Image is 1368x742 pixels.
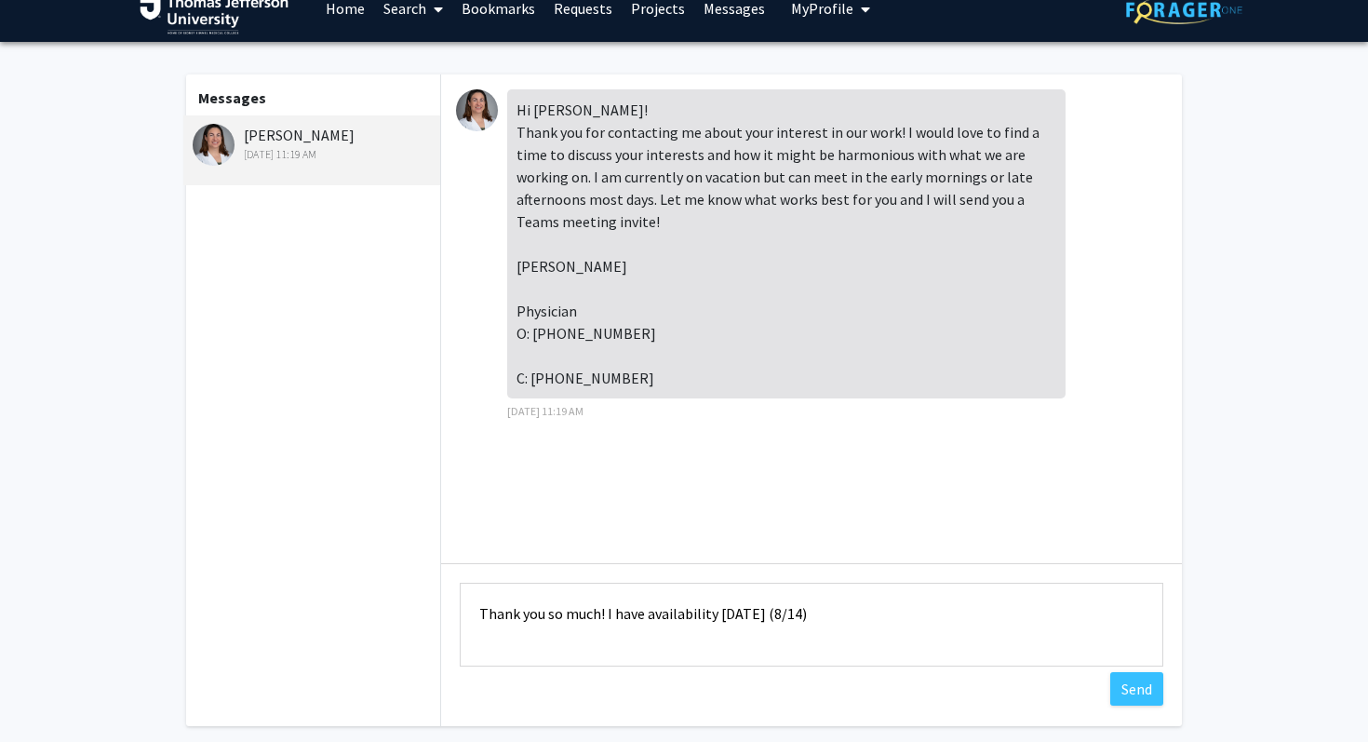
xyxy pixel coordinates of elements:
[193,124,436,163] div: [PERSON_NAME]
[198,88,266,107] b: Messages
[507,404,583,418] span: [DATE] 11:19 AM
[193,124,235,166] img: Elizabeth Wright-Jin
[193,146,436,163] div: [DATE] 11:19 AM
[1110,672,1163,706] button: Send
[507,89,1066,398] div: Hi [PERSON_NAME]! Thank you for contacting me about your interest in our work! I would love to fi...
[14,658,79,728] iframe: Chat
[456,89,498,131] img: Elizabeth Wright-Jin
[460,583,1163,667] textarea: Message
